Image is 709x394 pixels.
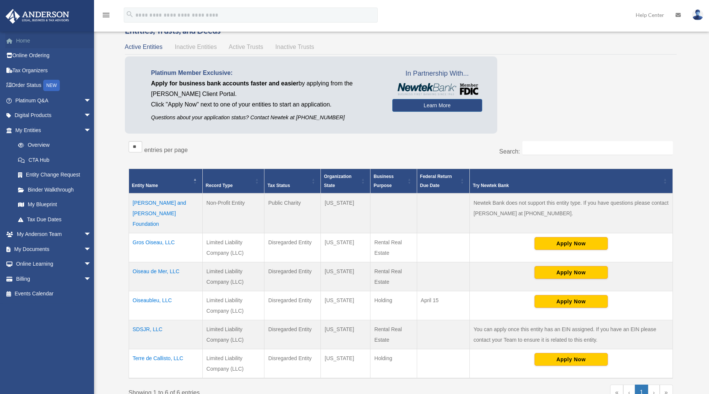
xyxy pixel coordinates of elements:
a: Platinum Q&Aarrow_drop_down [5,93,103,108]
i: menu [102,11,111,20]
td: [US_STATE] [321,349,370,379]
a: Billingarrow_drop_down [5,271,103,286]
th: Organization State: Activate to sort [321,169,370,194]
span: Record Type [206,183,233,188]
td: Rental Real Estate [370,320,417,349]
img: User Pic [692,9,703,20]
td: You can apply once this entity has an EIN assigned. If you have an EIN please contact your Team t... [470,320,673,349]
a: Order StatusNEW [5,78,103,93]
a: My Anderson Teamarrow_drop_down [5,227,103,242]
td: [US_STATE] [321,291,370,320]
td: Holding [370,349,417,379]
td: Gros Oiseau, LLC [129,233,202,262]
span: Entity Name [132,183,158,188]
td: Rental Real Estate [370,262,417,291]
span: Business Purpose [373,174,393,188]
a: My Blueprint [11,197,99,212]
td: April 15 [417,291,469,320]
td: Rental Real Estate [370,233,417,262]
td: Non-Profit Entity [202,193,264,233]
td: [PERSON_NAME] and [PERSON_NAME] Foundation [129,193,202,233]
img: Anderson Advisors Platinum Portal [3,9,71,24]
div: NEW [43,80,60,91]
span: arrow_drop_down [84,93,99,108]
a: Digital Productsarrow_drop_down [5,108,103,123]
p: by applying from the [PERSON_NAME] Client Portal. [151,78,381,99]
td: Limited Liability Company (LLC) [202,233,264,262]
td: Disregarded Entity [264,320,321,349]
p: Questions about your application status? Contact Newtek at [PHONE_NUMBER] [151,113,381,122]
button: Apply Now [534,266,608,279]
span: Inactive Entities [175,44,217,50]
td: [US_STATE] [321,193,370,233]
label: entries per page [144,147,188,153]
td: Disregarded Entity [264,262,321,291]
th: Tax Status: Activate to sort [264,169,321,194]
span: arrow_drop_down [84,108,99,123]
span: arrow_drop_down [84,271,99,287]
span: Tax Status [267,183,290,188]
td: Disregarded Entity [264,349,321,379]
th: Entity Name: Activate to invert sorting [129,169,202,194]
td: [US_STATE] [321,320,370,349]
a: Events Calendar [5,286,103,301]
td: [US_STATE] [321,262,370,291]
a: Online Ordering [5,48,103,63]
td: Public Charity [264,193,321,233]
td: SDSJR, LLC [129,320,202,349]
a: menu [102,13,111,20]
a: Binder Walkthrough [11,182,99,197]
button: Apply Now [534,295,608,308]
span: arrow_drop_down [84,257,99,272]
span: arrow_drop_down [84,242,99,257]
button: Apply Now [534,353,608,366]
a: Entity Change Request [11,167,99,183]
th: Federal Return Due Date: Activate to sort [417,169,469,194]
a: Overview [11,138,95,153]
td: Oiseau de Mer, LLC [129,262,202,291]
th: Try Newtek Bank : Activate to sort [470,169,673,194]
a: Online Learningarrow_drop_down [5,257,103,272]
a: My Entitiesarrow_drop_down [5,123,99,138]
span: Organization State [324,174,351,188]
span: Inactive Trusts [275,44,314,50]
a: Home [5,33,103,48]
span: Apply for business bank accounts faster and easier [151,80,299,87]
td: Disregarded Entity [264,291,321,320]
a: Tax Organizers [5,63,103,78]
td: Holding [370,291,417,320]
td: Limited Liability Company (LLC) [202,349,264,379]
img: NewtekBankLogoSM.png [396,83,478,95]
td: [US_STATE] [321,233,370,262]
td: Newtek Bank does not support this entity type. If you have questions please contact [PERSON_NAME]... [470,193,673,233]
span: arrow_drop_down [84,123,99,138]
span: Active Entities [125,44,162,50]
button: Apply Now [534,237,608,250]
span: In Partnership With... [392,68,482,80]
span: Federal Return Due Date [420,174,452,188]
td: Limited Liability Company (LLC) [202,262,264,291]
p: Platinum Member Exclusive: [151,68,381,78]
th: Record Type: Activate to sort [202,169,264,194]
span: arrow_drop_down [84,227,99,242]
a: CTA Hub [11,152,99,167]
td: Limited Liability Company (LLC) [202,320,264,349]
a: Tax Due Dates [11,212,99,227]
i: search [126,10,134,18]
label: Search: [499,148,520,155]
td: Oiseaubleu, LLC [129,291,202,320]
span: Active Trusts [229,44,263,50]
p: Click "Apply Now" next to one of your entities to start an application. [151,99,381,110]
td: Limited Liability Company (LLC) [202,291,264,320]
td: Disregarded Entity [264,233,321,262]
div: Try Newtek Bank [473,181,661,190]
th: Business Purpose: Activate to sort [370,169,417,194]
a: Learn More [392,99,482,112]
a: My Documentsarrow_drop_down [5,242,103,257]
td: Terre de Callisto, LLC [129,349,202,379]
